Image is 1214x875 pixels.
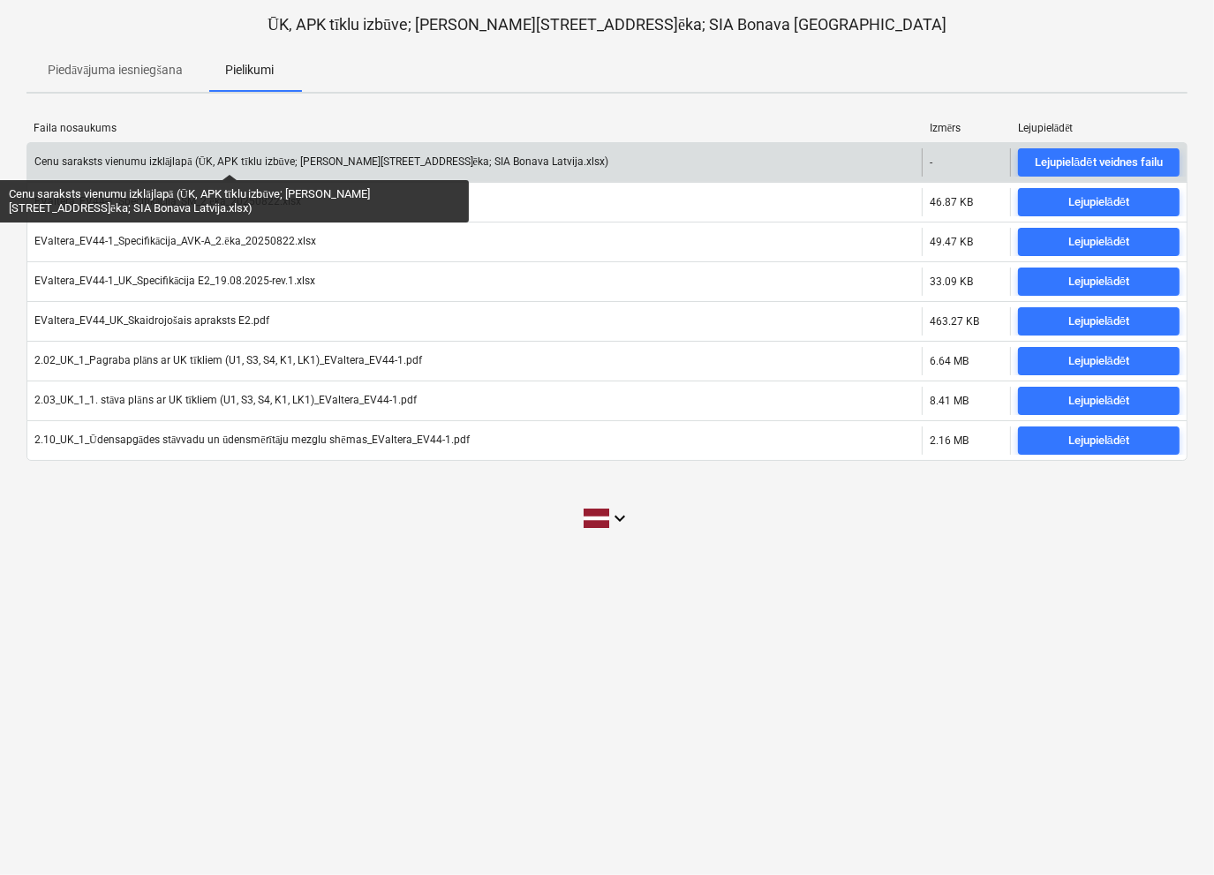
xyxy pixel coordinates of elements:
div: Izmērs [930,122,1004,135]
button: Lejupielādēt veidnes failu [1018,148,1180,177]
button: Lejupielādēt [1018,188,1180,216]
div: Lejupielādēt [1068,431,1129,451]
button: Lejupielādēt [1018,307,1180,336]
div: 463.27 KB [930,315,979,328]
div: EValtera_EV44-1_UK_Specifikācija E2_19.08.2025-rev.1.xlsx [34,275,315,288]
div: Lejupielādēt [1018,122,1180,135]
div: 2.10_UK_1_Ūdensapgādes stāvvadu un ūdensmērītāju mezglu shēmas_EValtera_EV44-1.pdf [34,434,470,447]
div: 49.47 KB [930,236,973,248]
div: EValtera_EV44-1_Specifikācija_AVK-A_2.ēka_20250822.xlsx [34,235,316,248]
div: 2.16 MB [930,434,969,447]
div: Lejupielādēt [1068,351,1129,372]
button: Lejupielādēt [1018,268,1180,296]
div: Lejupielādēt veidnes failu [1035,153,1162,173]
div: 46.87 KB [930,196,973,208]
div: EValtera_EV44_UK_Skaidrojošais apraksts E2.pdf [34,314,269,328]
div: Cenu saraksts vienumu izklājlapā (ŪK, APK tīklu izbūve; [PERSON_NAME][STREET_ADDRESS]ēka; SIA Bon... [34,155,608,169]
div: 8.41 MB [930,395,969,407]
div: 6.64 MB [930,355,969,367]
div: EValtera_EV44-1_Specifikācija_SM_2.ēka_20250822.xlsx [34,195,301,208]
i: keyboard_arrow_down [609,508,630,529]
div: Faila nosaukums [34,122,916,134]
div: 33.09 KB [930,275,973,288]
div: Lejupielādēt [1068,232,1129,253]
button: Lejupielādēt [1018,228,1180,256]
div: Lejupielādēt [1068,192,1129,213]
div: 2.02_UK_1_Pagraba plāns ar UK tīkliem (U1, S3, S4, K1, LK1)_EValtera_EV44-1.pdf [34,354,422,367]
div: 2.03_UK_1_1. stāva plāns ar UK tīkliem (U1, S3, S4, K1, LK1)_EValtera_EV44-1.pdf [34,394,417,407]
div: Lejupielādēt [1068,272,1129,292]
button: Lejupielādēt [1018,387,1180,415]
div: Lejupielādēt [1068,391,1129,411]
button: Lejupielādēt [1018,426,1180,455]
button: Lejupielādēt [1018,347,1180,375]
p: ŪK, APK tīklu izbūve; [PERSON_NAME][STREET_ADDRESS]ēka; SIA Bonava [GEOGRAPHIC_DATA] [26,14,1188,35]
div: Lejupielādēt [1068,312,1129,332]
p: Pielikumi [225,61,274,79]
div: - [930,156,932,169]
p: Piedāvājuma iesniegšana [48,61,183,79]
